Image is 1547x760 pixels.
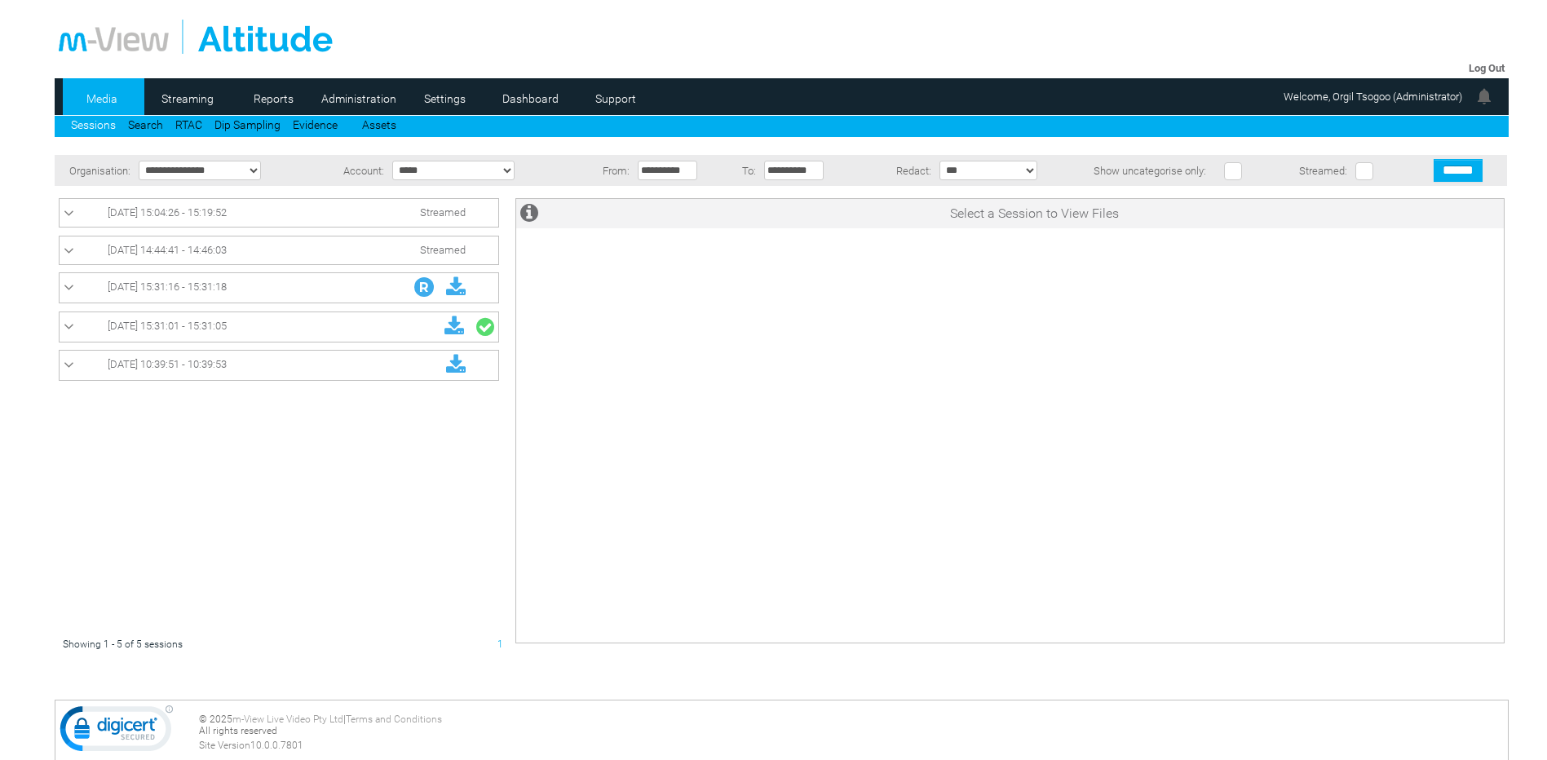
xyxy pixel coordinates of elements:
[414,277,434,297] img: R_Indication.svg
[199,740,1504,751] div: Site Version
[108,358,227,370] span: [DATE] 10:39:51 - 10:39:53
[1469,62,1505,74] a: Log Out
[108,281,227,293] span: [DATE] 15:31:16 - 15:31:18
[64,241,494,260] a: [DATE] 14:44:41 - 14:46:03
[1284,91,1462,103] span: Welcome, Orgil Tsogoo (Administrator)
[63,86,142,111] a: Media
[420,244,466,256] span: Streamed
[64,203,494,223] a: [DATE] 15:04:26 - 15:19:52
[577,86,656,111] a: Support
[148,86,228,111] a: Streaming
[250,740,303,751] span: 10.0.0.7801
[108,244,227,256] span: [DATE] 14:44:41 - 14:46:03
[63,638,183,650] span: Showing 1 - 5 of 5 sessions
[64,277,494,298] a: [DATE] 15:31:16 - 15:31:18
[855,155,935,186] td: Redact:
[199,714,1504,751] div: © 2025 | All rights reserved
[362,118,396,131] a: Assets
[64,355,494,376] a: [DATE] 10:39:51 - 10:39:53
[584,155,634,186] td: From:
[565,199,1504,228] td: Select a Session to View Files
[234,86,313,111] a: Reports
[1094,165,1206,177] span: Show uncategorise only:
[232,714,343,725] a: m-View Live Video Pty Ltd
[214,118,281,131] a: Dip Sampling
[293,118,338,131] a: Evidence
[1474,86,1494,106] img: bell24.png
[108,206,227,219] span: [DATE] 15:04:26 - 15:19:52
[497,638,503,650] span: 1
[128,118,163,131] a: Search
[71,118,116,131] a: Sessions
[175,118,202,131] a: RTAC
[55,155,135,186] td: Organisation:
[346,714,442,725] a: Terms and Conditions
[108,320,227,332] span: [DATE] 15:31:01 - 15:31:05
[491,86,570,111] a: Dashboard
[729,155,760,186] td: To:
[64,316,494,338] a: [DATE] 15:31:01 - 15:31:05
[420,206,466,219] span: Streamed
[319,155,388,186] td: Account:
[320,86,399,111] a: Administration
[60,705,174,760] img: DigiCert Secured Site Seal
[405,86,484,111] a: Settings
[1299,165,1347,177] span: Streamed:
